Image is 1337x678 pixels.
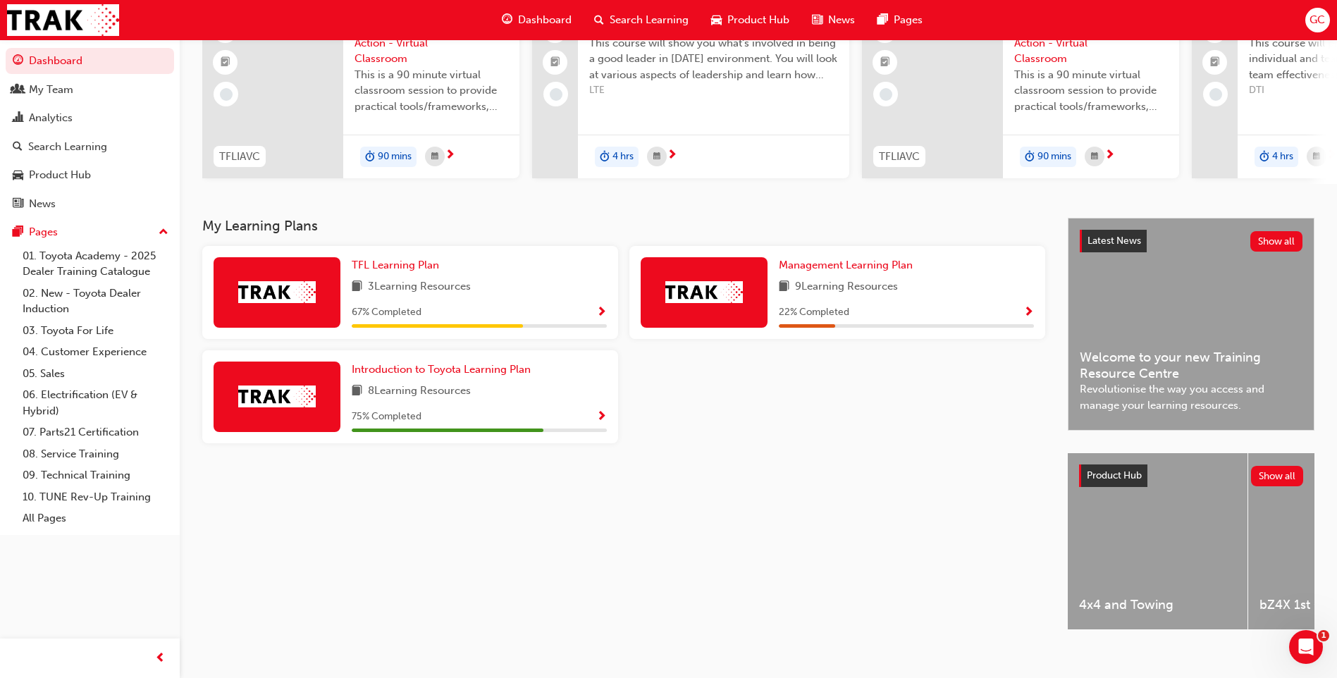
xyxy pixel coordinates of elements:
span: calendar-icon [1091,148,1098,166]
span: learningRecordVerb_NONE-icon [1209,88,1222,101]
a: 0TFLIAVCToyota For Life In Action - Virtual ClassroomThis is a 90 minute virtual classroom sessio... [202,8,519,178]
a: Latest NewsShow all [1080,230,1302,252]
iframe: Intercom live chat [1289,630,1323,664]
span: 67 % Completed [352,304,421,321]
img: Trak [238,386,316,407]
a: News [6,191,174,217]
a: 04. Customer Experience [17,341,174,363]
a: TFL Learning Plan [352,257,445,273]
img: Trak [7,4,119,36]
div: Analytics [29,110,73,126]
span: TFLIAVC [879,149,920,165]
span: Revolutionise the way you access and manage your learning resources. [1080,381,1302,413]
a: 07. Parts21 Certification [17,421,174,443]
span: next-icon [445,149,455,162]
button: Show all [1251,466,1304,486]
button: Show all [1250,231,1303,252]
span: guage-icon [502,11,512,29]
span: 8 Learning Resources [368,383,471,400]
span: TFLIAVC [219,149,260,165]
span: Product Hub [727,12,789,28]
a: 01. Toyota Academy - 2025 Dealer Training Catalogue [17,245,174,283]
span: Introduction to Toyota Learning Plan [352,363,531,376]
span: Show Progress [596,307,607,319]
h3: My Learning Plans [202,218,1045,234]
span: people-icon [13,84,23,97]
div: Product Hub [29,167,91,183]
span: book-icon [779,278,789,296]
a: 09. Technical Training [17,464,174,486]
a: 08. Service Training [17,443,174,465]
a: 05. Sales [17,363,174,385]
a: 0TFLIAVCToyota For Life In Action - Virtual ClassroomThis is a 90 minute virtual classroom sessio... [862,8,1179,178]
span: News [828,12,855,28]
span: 90 mins [378,149,412,165]
span: duration-icon [600,148,610,166]
a: 415Leading Teams EffectivelyThis course will show you what's involved in being a good leader in [... [532,8,849,178]
span: book-icon [352,278,362,296]
span: Latest News [1088,235,1141,247]
span: Toyota For Life In Action - Virtual Classroom [355,19,508,67]
span: booktick-icon [1210,54,1220,72]
a: Search Learning [6,134,174,160]
span: GC [1310,12,1325,28]
span: next-icon [667,149,677,162]
a: 06. Electrification (EV & Hybrid) [17,384,174,421]
span: 75 % Completed [352,409,421,425]
span: Dashboard [518,12,572,28]
span: booktick-icon [221,54,230,72]
a: All Pages [17,507,174,529]
span: This is a 90 minute virtual classroom session to provide practical tools/frameworks, behaviours a... [355,67,508,115]
span: booktick-icon [550,54,560,72]
span: duration-icon [1025,148,1035,166]
span: duration-icon [1259,148,1269,166]
span: Show Progress [596,411,607,424]
span: Search Learning [610,12,689,28]
span: calendar-icon [1313,148,1320,166]
div: News [29,196,56,212]
a: 10. TUNE Rev-Up Training [17,486,174,508]
span: TFL Learning Plan [352,259,439,271]
a: Analytics [6,105,174,131]
span: 90 mins [1037,149,1071,165]
span: 4x4 and Towing [1079,597,1236,613]
a: car-iconProduct Hub [700,6,801,35]
span: prev-icon [155,650,166,667]
span: Welcome to your new Training Resource Centre [1080,350,1302,381]
a: Introduction to Toyota Learning Plan [352,362,536,378]
span: 9 Learning Resources [795,278,898,296]
a: Product HubShow all [1079,464,1303,487]
span: chart-icon [13,112,23,125]
button: Pages [6,219,174,245]
button: Show Progress [596,304,607,321]
span: 3 Learning Resources [368,278,471,296]
a: guage-iconDashboard [491,6,583,35]
button: Show Progress [596,408,607,426]
div: Search Learning [28,139,107,155]
span: news-icon [13,198,23,211]
img: Trak [665,281,743,303]
div: Pages [29,224,58,240]
div: My Team [29,82,73,98]
button: Show Progress [1023,304,1034,321]
span: Pages [894,12,923,28]
span: This is a 90 minute virtual classroom session to provide practical tools/frameworks, behaviours a... [1014,67,1168,115]
span: news-icon [812,11,822,29]
a: My Team [6,77,174,103]
a: 4x4 and Towing [1068,453,1247,629]
span: next-icon [1326,149,1337,162]
span: pages-icon [877,11,888,29]
a: Latest NewsShow allWelcome to your new Training Resource CentreRevolutionise the way you access a... [1068,218,1314,431]
button: DashboardMy TeamAnalyticsSearch LearningProduct HubNews [6,45,174,219]
span: learningRecordVerb_NONE-icon [880,88,892,101]
span: This course will show you what's involved in being a good leader in [DATE] environment. You will ... [589,35,838,83]
span: Management Learning Plan [779,259,913,271]
span: 4 hrs [612,149,634,165]
a: news-iconNews [801,6,866,35]
span: 4 hrs [1272,149,1293,165]
a: Product Hub [6,162,174,188]
img: Trak [238,281,316,303]
span: search-icon [594,11,604,29]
